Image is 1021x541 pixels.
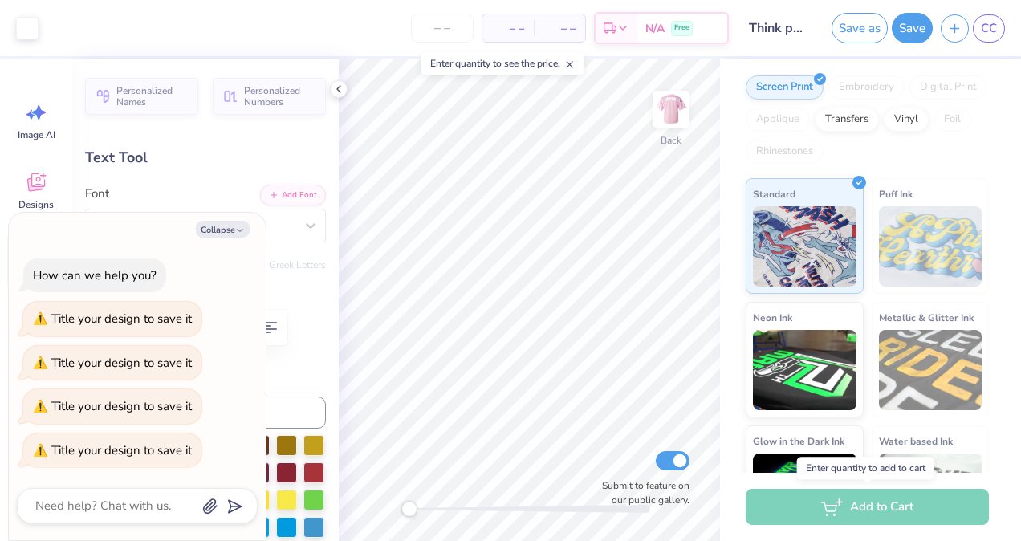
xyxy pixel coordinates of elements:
[411,14,474,43] input: – –
[674,22,689,34] span: Free
[51,355,192,371] div: Title your design to save it
[116,85,189,108] span: Personalized Names
[85,185,109,203] label: Font
[51,398,192,414] div: Title your design to save it
[85,78,198,115] button: Personalized Names
[492,20,524,37] span: – –
[892,13,933,43] button: Save
[33,267,157,283] div: How can we help you?
[401,501,417,517] div: Accessibility label
[746,140,824,164] div: Rhinestones
[909,75,987,100] div: Digital Print
[543,20,576,37] span: – –
[746,108,810,132] div: Applique
[753,309,792,326] span: Neon Ink
[879,185,913,202] span: Puff Ink
[661,133,681,148] div: Back
[828,75,905,100] div: Embroidery
[879,206,982,287] img: Puff Ink
[655,93,687,125] img: Back
[815,108,879,132] div: Transfers
[244,85,316,108] span: Personalized Numbers
[85,147,326,169] div: Text Tool
[51,442,192,458] div: Title your design to save it
[51,311,192,327] div: Title your design to save it
[879,433,953,449] span: Water based Ink
[645,20,665,37] span: N/A
[879,309,974,326] span: Metallic & Glitter Ink
[973,14,1005,43] a: CC
[981,19,997,38] span: CC
[226,258,326,271] button: Switch to Greek Letters
[879,330,982,410] img: Metallic & Glitter Ink
[832,13,888,43] button: Save as
[753,185,795,202] span: Standard
[884,108,929,132] div: Vinyl
[18,198,54,211] span: Designs
[753,330,856,410] img: Neon Ink
[753,206,856,287] img: Standard
[18,128,55,141] span: Image AI
[934,108,971,132] div: Foil
[260,185,326,205] button: Add Font
[196,221,250,238] button: Collapse
[797,457,934,479] div: Enter quantity to add to cart
[746,75,824,100] div: Screen Print
[213,78,326,115] button: Personalized Numbers
[753,433,844,449] span: Glow in the Dark Ink
[593,478,689,507] label: Submit to feature on our public gallery.
[421,52,584,75] div: Enter quantity to see the price.
[737,12,816,44] input: Untitled Design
